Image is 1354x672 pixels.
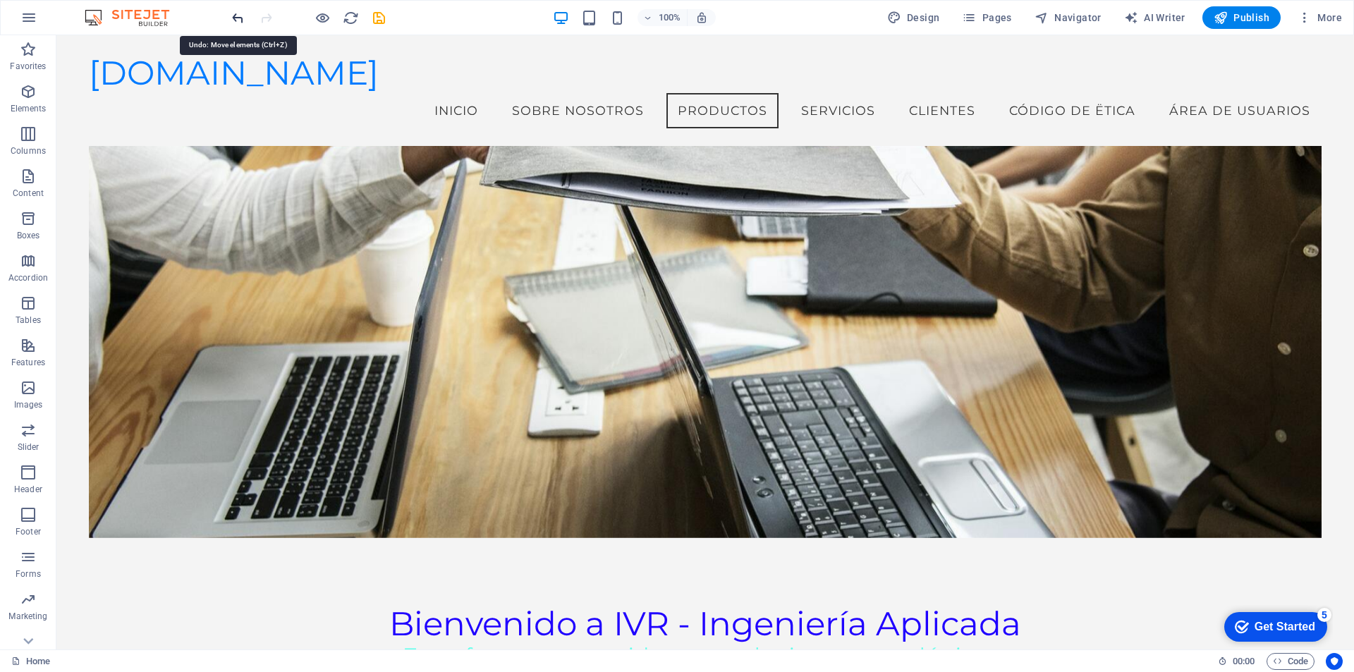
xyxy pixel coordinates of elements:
[11,653,50,670] a: Click to cancel selection. Double-click to open Pages
[104,3,118,17] div: 5
[1273,653,1308,670] span: Code
[1267,653,1315,670] button: Code
[16,526,41,537] p: Footer
[638,9,688,26] button: 100%
[81,9,187,26] img: Editor Logo
[887,11,940,25] span: Design
[1218,653,1255,670] h6: Session time
[11,7,114,37] div: Get Started 5 items remaining, 0% complete
[11,357,45,368] p: Features
[1233,653,1255,670] span: 00 00
[1292,6,1348,29] button: More
[956,6,1017,29] button: Pages
[695,11,708,24] i: On resize automatically adjust zoom level to fit chosen device.
[10,61,46,72] p: Favorites
[1029,6,1107,29] button: Navigator
[1035,11,1102,25] span: Navigator
[229,9,246,26] button: undo
[659,9,681,26] h6: 100%
[17,230,40,241] p: Boxes
[370,9,387,26] button: save
[962,11,1011,25] span: Pages
[882,6,946,29] button: Design
[1124,11,1185,25] span: AI Writer
[18,441,39,453] p: Slider
[1243,656,1245,666] span: :
[16,568,41,580] p: Forms
[1214,11,1269,25] span: Publish
[371,10,387,26] i: Save (Ctrl+S)
[1202,6,1281,29] button: Publish
[1326,653,1343,670] button: Usercentrics
[11,103,47,114] p: Elements
[8,611,47,622] p: Marketing
[14,484,42,495] p: Header
[11,145,46,157] p: Columns
[1298,11,1342,25] span: More
[13,188,44,199] p: Content
[314,9,331,26] button: Click here to leave preview mode and continue editing
[1118,6,1191,29] button: AI Writer
[8,272,48,283] p: Accordion
[316,552,982,609] div: ​
[42,16,102,28] div: Get Started
[16,314,41,326] p: Tables
[342,9,359,26] button: reload
[14,399,43,410] p: Images
[343,10,359,26] i: Reload page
